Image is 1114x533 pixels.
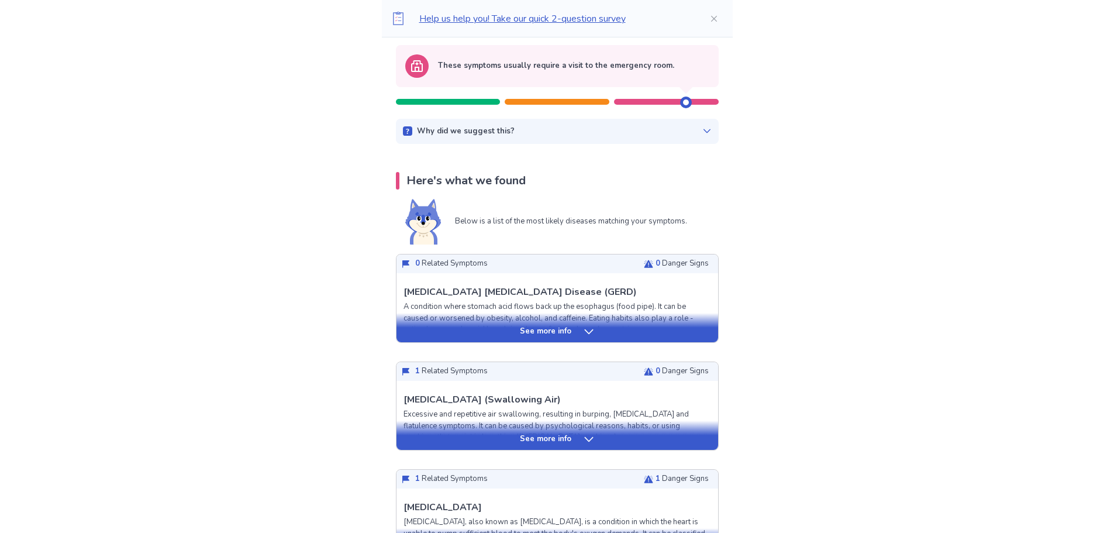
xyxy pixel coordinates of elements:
[656,258,660,269] span: 0
[415,473,420,484] span: 1
[403,393,561,407] p: [MEDICAL_DATA] (Swallowing Air)
[415,258,488,270] p: Related Symptoms
[403,409,711,443] p: Excessive and repetitive air swallowing, resulting in burping, [MEDICAL_DATA] and flatulence symp...
[438,60,674,72] p: These symptoms usually require a visit to the emergency room.
[417,126,515,137] p: Why did we suggest this?
[415,473,488,485] p: Related Symptoms
[403,301,711,336] p: A condition where stomach acid flows back up the esophagus (food pipe). It can be caused or worse...
[455,216,687,228] p: Below is a list of the most likely diseases matching your symptoms.
[520,326,571,338] p: See more info
[656,473,709,485] p: Danger Signs
[405,199,441,245] img: Shiba
[656,258,709,270] p: Danger Signs
[656,366,709,377] p: Danger Signs
[656,366,660,376] span: 0
[520,434,571,445] p: See more info
[403,500,482,514] p: [MEDICAL_DATA]
[656,473,660,484] span: 1
[415,258,420,269] span: 0
[415,366,420,376] span: 1
[403,285,637,299] p: [MEDICAL_DATA] [MEDICAL_DATA] Disease (GERD)
[415,366,488,377] p: Related Symptoms
[406,172,526,190] p: Here's what we found
[419,12,691,26] p: Help us help you! Take our quick 2-question survey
